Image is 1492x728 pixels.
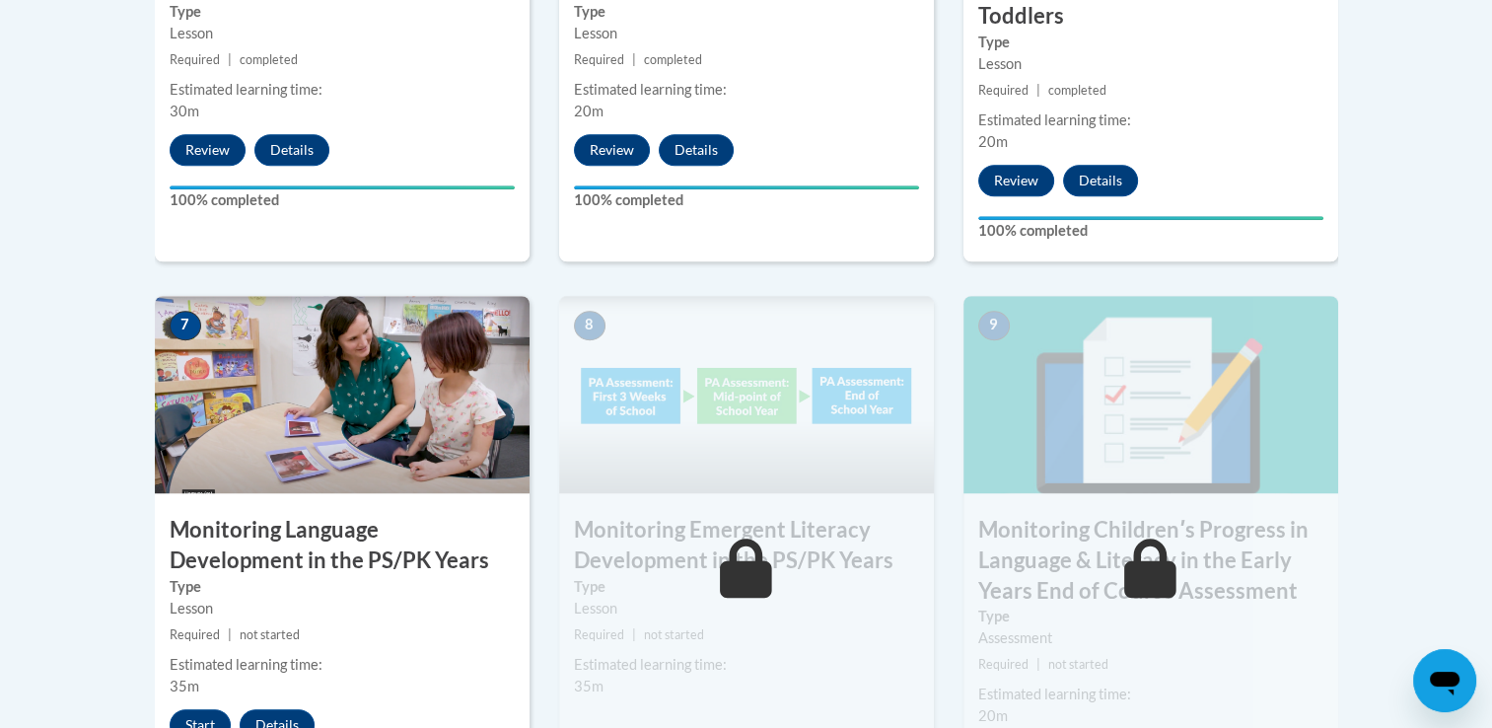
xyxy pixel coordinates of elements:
div: Estimated learning time: [574,654,919,676]
span: not started [240,627,300,642]
label: 100% completed [170,189,515,211]
div: Lesson [574,598,919,619]
span: not started [1048,657,1108,672]
label: Type [170,1,515,23]
label: Type [978,32,1323,53]
label: Type [978,606,1323,627]
span: 7 [170,311,201,340]
span: Required [978,657,1029,672]
label: Type [574,576,919,598]
div: Estimated learning time: [170,79,515,101]
span: Required [978,83,1029,98]
div: Your progress [574,185,919,189]
button: Details [659,134,734,166]
button: Details [1063,165,1138,196]
span: completed [1048,83,1106,98]
span: | [632,627,636,642]
label: Type [574,1,919,23]
span: not started [644,627,704,642]
span: | [228,627,232,642]
span: | [1036,83,1040,98]
div: Your progress [170,185,515,189]
iframe: Button to launch messaging window [1413,649,1476,712]
span: Required [170,52,220,67]
span: completed [240,52,298,67]
img: Course Image [963,296,1338,493]
label: 100% completed [574,189,919,211]
h3: Monitoring Language Development in the PS/PK Years [155,515,530,576]
span: 20m [978,707,1008,724]
button: Details [254,134,329,166]
span: Required [170,627,220,642]
div: Lesson [170,23,515,44]
img: Course Image [559,296,934,493]
div: Assessment [978,627,1323,649]
img: Course Image [155,296,530,493]
div: Estimated learning time: [978,109,1323,131]
div: Estimated learning time: [978,684,1323,705]
button: Review [574,134,650,166]
span: 35m [574,678,604,694]
div: Your progress [978,216,1323,220]
span: | [228,52,232,67]
div: Lesson [978,53,1323,75]
span: 20m [574,103,604,119]
label: 100% completed [978,220,1323,242]
span: 20m [978,133,1008,150]
div: Lesson [170,598,515,619]
button: Review [170,134,246,166]
span: 9 [978,311,1010,340]
span: Required [574,52,624,67]
span: 30m [170,103,199,119]
span: | [1036,657,1040,672]
label: Type [170,576,515,598]
span: completed [644,52,702,67]
h3: Monitoring Emergent Literacy Development in the PS/PK Years [559,515,934,576]
h3: Monitoring Childrenʹs Progress in Language & Literacy in the Early Years End of Course Assessment [963,515,1338,606]
div: Estimated learning time: [170,654,515,676]
div: Estimated learning time: [574,79,919,101]
div: Lesson [574,23,919,44]
span: | [632,52,636,67]
span: Required [574,627,624,642]
span: 35m [170,678,199,694]
button: Review [978,165,1054,196]
span: 8 [574,311,605,340]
